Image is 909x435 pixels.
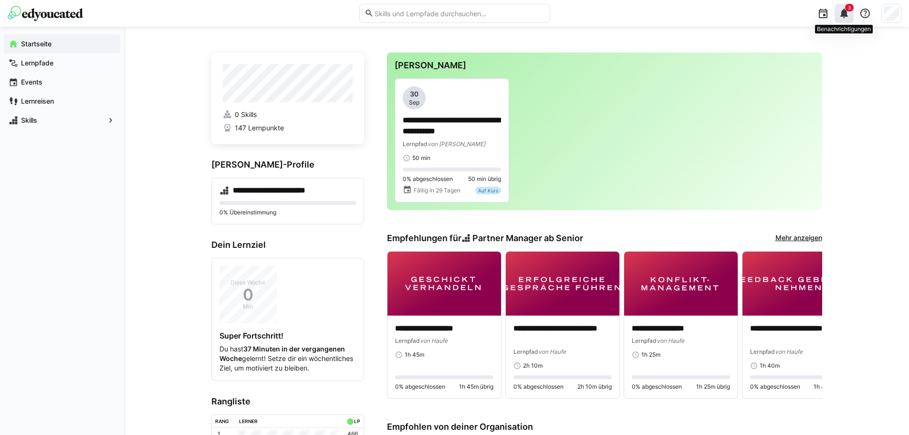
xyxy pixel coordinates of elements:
[775,348,803,355] span: von Haufe
[848,5,851,11] span: 3
[219,345,345,362] strong: 37 Minuten in der vergangenen Woche
[409,99,419,106] span: Sep
[632,337,657,344] span: Lernpfad
[235,123,284,133] span: 147 Lernpunkte
[428,140,485,148] span: von [PERSON_NAME]
[696,383,730,391] span: 1h 25m übrig
[215,418,229,424] div: Rang
[513,348,538,355] span: Lernpfad
[414,187,460,194] span: Fällig in 29 Tagen
[354,418,360,424] div: LP
[815,25,873,33] div: Benachrichtigungen
[235,110,257,119] span: 0 Skills
[577,383,612,391] span: 2h 10m übrig
[374,9,544,18] input: Skills und Lernpfade durchsuchen…
[632,383,682,391] span: 0% abgeschlossen
[420,337,448,344] span: von Haufe
[538,348,566,355] span: von Haufe
[219,209,356,216] p: 0% Übereinstimmung
[513,383,564,391] span: 0% abgeschlossen
[472,233,583,244] span: Partner Manager ab Senior
[239,418,258,424] div: Lerner
[475,187,501,194] div: Auf Kurs
[387,252,501,316] img: image
[641,351,660,359] span: 1h 25m
[405,351,424,359] span: 1h 45m
[523,362,543,370] span: 2h 10m
[223,110,353,119] a: 0 Skills
[211,396,364,407] h3: Rangliste
[211,240,364,250] h3: Dein Lernziel
[403,140,428,148] span: Lernpfad
[387,422,822,432] h3: Empfohlen von deiner Organisation
[468,175,501,183] span: 50 min übrig
[395,383,445,391] span: 0% abgeschlossen
[211,159,364,170] h3: [PERSON_NAME]-Profile
[624,252,738,316] img: image
[395,337,420,344] span: Lernpfad
[403,175,453,183] span: 0% abgeschlossen
[219,344,356,373] p: Du hast gelernt! Setze dir ein wöchentliches Ziel, um motiviert zu bleiben.
[459,383,493,391] span: 1h 45m übrig
[387,233,584,244] h3: Empfehlungen für
[219,331,356,340] h4: Super Fortschritt!
[814,383,848,391] span: 1h 40m übrig
[395,60,815,71] h3: [PERSON_NAME]
[775,233,822,244] a: Mehr anzeigen
[742,252,856,316] img: image
[750,383,800,391] span: 0% abgeschlossen
[410,89,418,99] span: 30
[506,252,619,316] img: image
[657,337,684,344] span: von Haufe
[412,154,430,162] span: 50 min
[760,362,780,370] span: 1h 40m
[750,348,775,355] span: Lernpfad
